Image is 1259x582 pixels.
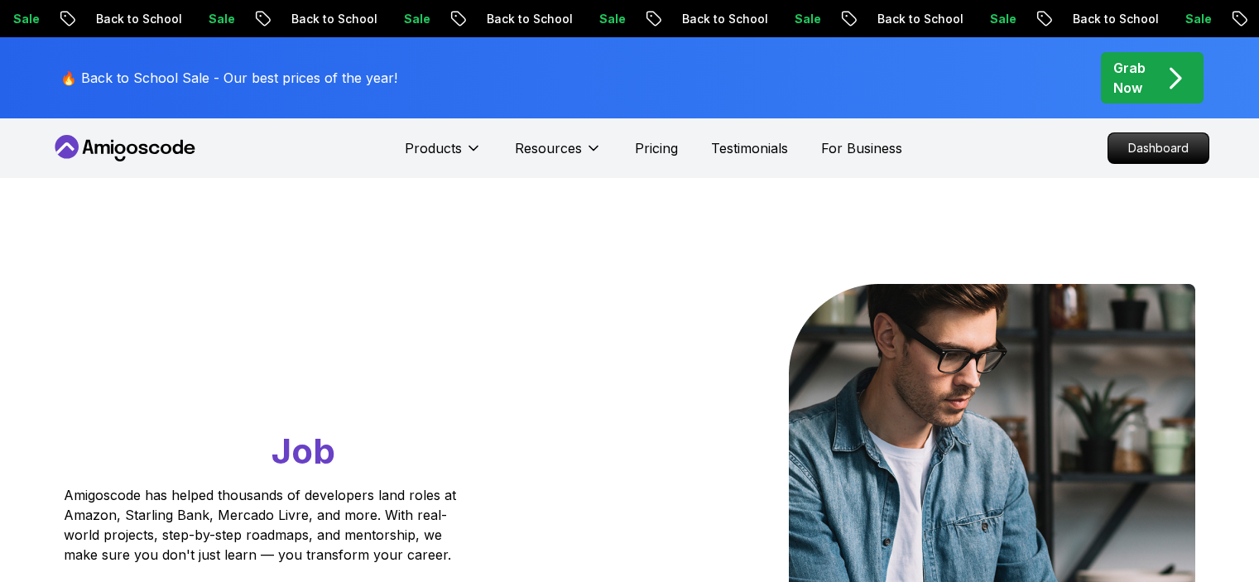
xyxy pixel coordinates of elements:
[818,11,930,27] p: Back to School
[232,11,344,27] p: Back to School
[64,485,461,565] p: Amigoscode has helped thousands of developers land roles at Amazon, Starling Bank, Mercado Livre,...
[515,138,582,158] p: Resources
[1013,11,1126,27] p: Back to School
[344,11,397,27] p: Sale
[60,68,397,88] p: 🔥 Back to School Sale - Our best prices of the year!
[272,430,335,472] span: Job
[405,138,462,158] p: Products
[622,11,735,27] p: Back to School
[1113,58,1146,98] p: Grab Now
[36,11,149,27] p: Back to School
[149,11,202,27] p: Sale
[930,11,983,27] p: Sale
[405,138,482,171] button: Products
[1108,132,1209,164] a: Dashboard
[1108,133,1209,163] p: Dashboard
[711,138,788,158] a: Testimonials
[735,11,788,27] p: Sale
[635,138,678,158] a: Pricing
[515,138,602,171] button: Resources
[1126,11,1179,27] p: Sale
[821,138,902,158] a: For Business
[427,11,540,27] p: Back to School
[540,11,593,27] p: Sale
[64,284,520,475] h1: Go From Learning to Hired: Master Java, Spring Boot & Cloud Skills That Get You the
